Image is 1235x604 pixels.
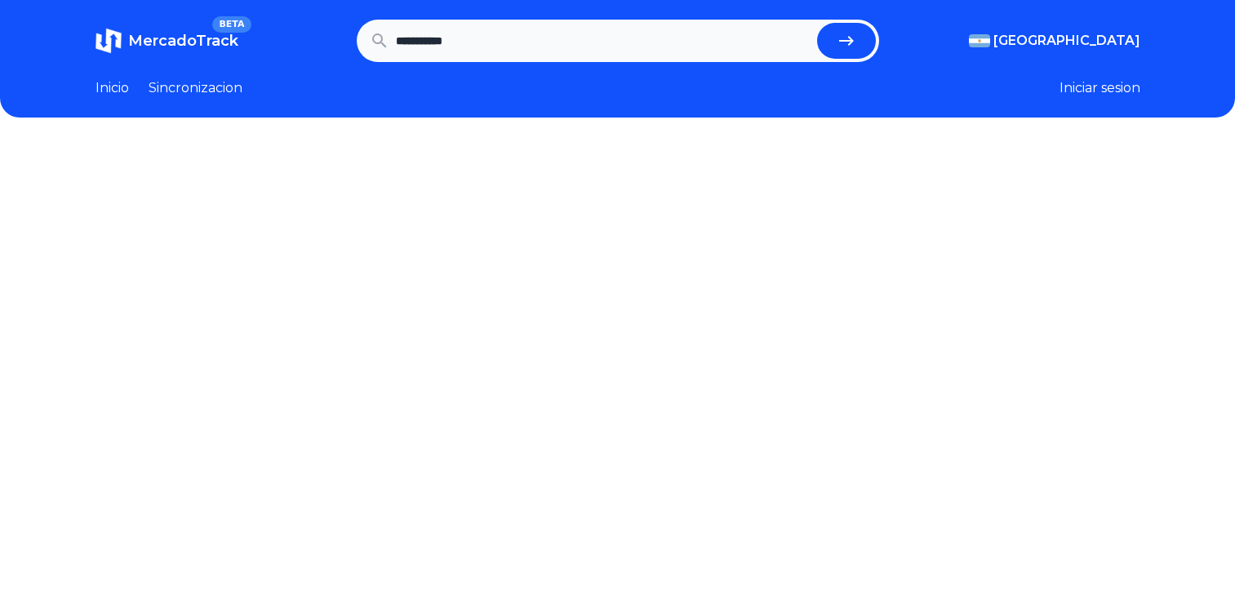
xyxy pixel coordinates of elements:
span: [GEOGRAPHIC_DATA] [993,31,1140,51]
img: MercadoTrack [96,28,122,54]
img: Argentina [969,34,990,47]
span: BETA [212,16,251,33]
a: MercadoTrackBETA [96,28,238,54]
a: Sincronizacion [149,78,242,98]
a: Inicio [96,78,129,98]
span: MercadoTrack [128,32,238,50]
button: [GEOGRAPHIC_DATA] [969,31,1140,51]
button: Iniciar sesion [1060,78,1140,98]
